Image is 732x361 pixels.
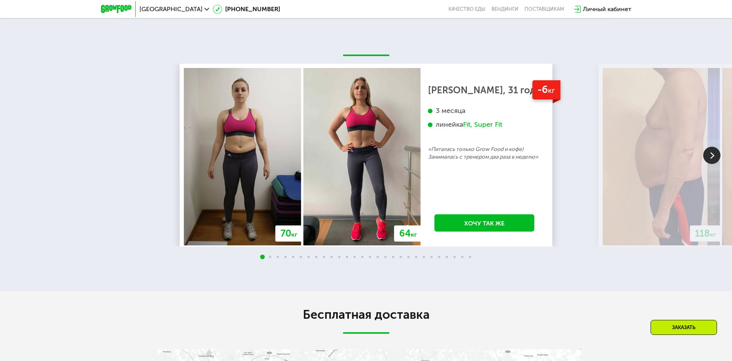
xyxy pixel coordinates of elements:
div: Заказать [651,320,717,335]
span: кг [291,231,297,238]
div: Fit, Super Fit [463,120,502,129]
span: кг [710,231,716,238]
a: [PHONE_NUMBER] [213,5,280,14]
a: Хочу так же [435,214,534,232]
div: 3 месяца [428,106,541,115]
div: -6 [532,80,560,100]
span: кг [548,86,555,95]
p: «Питалась только Grow Food и кофе) Занималась с тренером два раза в неделю» [428,146,541,161]
div: 118 [690,225,721,242]
span: кг [411,231,417,238]
div: [PERSON_NAME], 31 год [428,86,541,94]
div: линейка [428,120,541,129]
div: 64 [394,225,422,242]
a: Качество еды [448,6,485,12]
img: Slide right [703,147,720,164]
h2: Бесплатная доставка [151,307,581,322]
div: 70 [276,225,302,242]
span: [GEOGRAPHIC_DATA] [139,6,203,12]
div: Личный кабинет [583,5,631,14]
div: поставщикам [525,6,564,12]
a: Вендинги [491,6,518,12]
